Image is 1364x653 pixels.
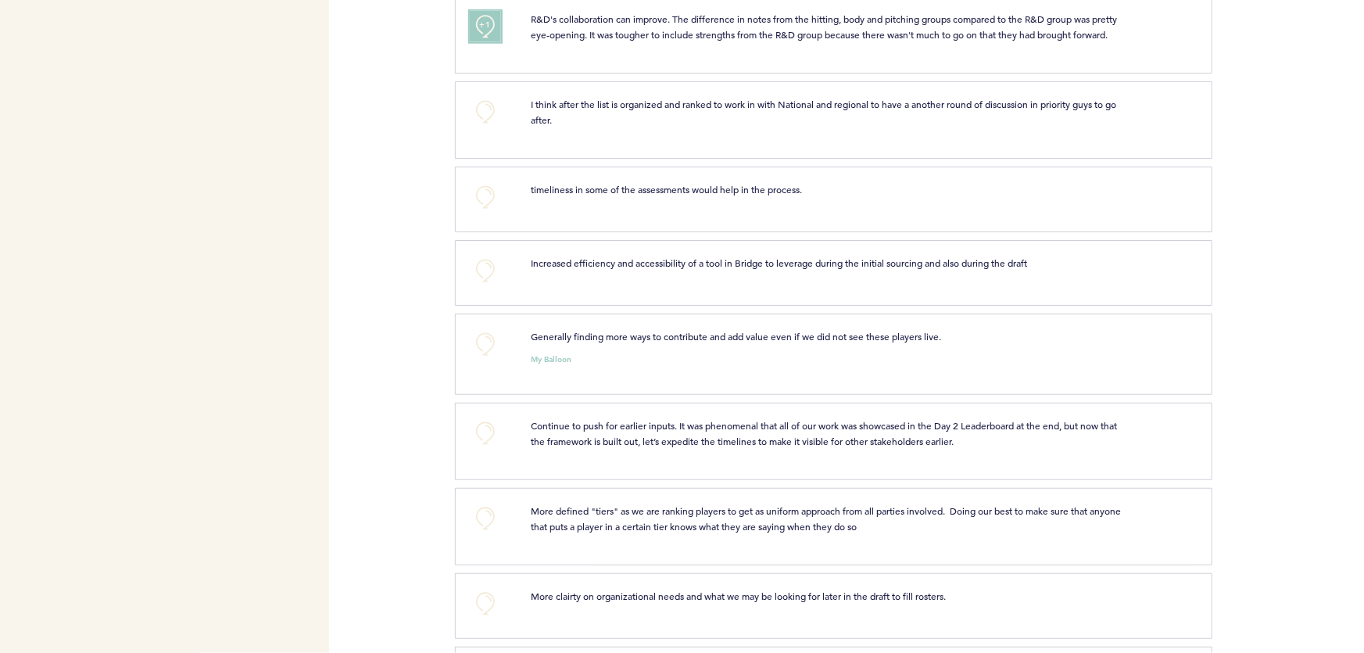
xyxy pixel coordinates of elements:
span: Generally finding more ways to contribute and add value even if we did not see these players live. [531,330,941,343]
span: timeliness in some of the assessments would help in the process. [531,183,802,196]
small: My Balloon [531,356,571,364]
span: Continue to push for earlier inputs. It was phenomenal that all of our work was showcased in the ... [531,419,1119,447]
span: Increased efficiency and accessibility of a tool in Bridge to leverage during the initial sourcin... [531,257,1027,269]
span: R&D's collaboration can improve. The difference in notes from the hitting, body and pitching grou... [531,13,1119,41]
button: +1 [470,11,501,42]
span: +1 [480,17,491,33]
span: I think after the list is organized and ranked to work in with National and regional to have a an... [531,98,1119,126]
span: More defined "tiers" as we are ranking players to get as uniform approach from all parties involv... [531,504,1123,533]
span: More clairty on organizational needs and what we may be looking for later in the draft to fill ro... [531,590,946,602]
